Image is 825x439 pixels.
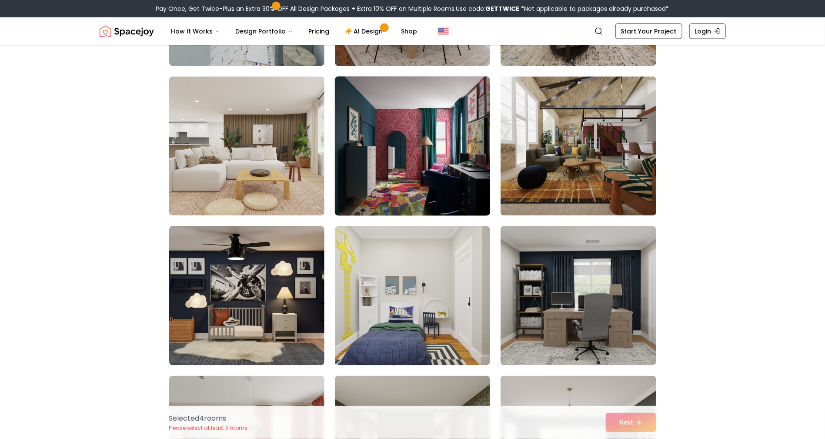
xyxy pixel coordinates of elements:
[169,226,324,365] img: Room room-49
[501,226,656,365] img: Room room-51
[100,17,726,45] nav: Global
[615,23,682,39] a: Start Your Project
[501,77,656,216] img: Room room-48
[302,23,337,40] a: Pricing
[438,26,449,37] img: United States
[164,23,424,40] nav: Main
[486,4,520,13] b: GETTWICE
[100,23,154,40] img: Spacejoy Logo
[169,425,248,432] p: Please select at least 5 rooms
[331,73,494,219] img: Room room-47
[169,413,248,424] p: Selected 4 room s
[169,77,324,216] img: Room room-46
[394,23,424,40] a: Shop
[100,23,154,40] a: Spacejoy
[164,23,227,40] button: How It Works
[229,23,300,40] button: Design Portfolio
[456,4,520,13] span: Use code:
[335,226,490,365] img: Room room-50
[338,23,393,40] a: AI Design
[520,4,669,13] span: *Not applicable to packages already purchased*
[156,4,669,13] div: Pay Once, Get Twice-Plus an Extra 30% OFF All Design Packages + Extra 10% OFF on Multiple Rooms.
[689,23,726,39] a: Login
